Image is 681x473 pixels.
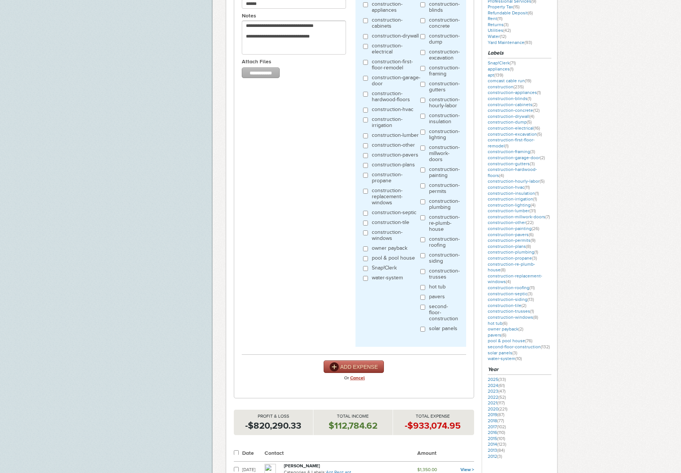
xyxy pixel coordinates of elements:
a: apt [488,72,503,78]
span: (11) [524,185,530,190]
a: construction-hardwood-floors [488,167,537,178]
a: View > [460,467,474,472]
span: (2) [532,102,537,107]
span: (139) [494,72,503,78]
label: construction-siding [429,252,460,266]
span: (12) [500,34,506,39]
a: construction-tile [488,303,526,308]
span: (87) [497,412,504,417]
a: construction-plumbing [488,249,538,255]
span: (4) [506,279,511,284]
span: (16) [534,125,540,131]
span: (102) [497,424,506,429]
a: 2019 [488,412,504,417]
span: (11) [529,285,535,290]
span: (2) [540,155,545,160]
label: owner payback [372,245,407,253]
a: Returns [488,22,509,27]
a: 2012 [488,454,502,459]
span: (110) [497,430,505,435]
span: (3) [530,161,535,166]
a: construction-blinds [488,96,531,101]
span: (19) [525,78,531,83]
a: construction-insulation [488,191,539,196]
a: hot tub [488,321,507,326]
a: construction [488,84,524,89]
span: (6) [501,332,506,338]
label: construction-trusses [429,268,460,282]
label: pool & pool house [372,255,415,263]
span: (1) [533,196,537,202]
a: construction-drywall [488,114,534,119]
label: construction-lumber [372,132,419,140]
label: construction-tile [372,219,409,227]
a: Snap!Clerk [488,60,516,66]
span: (93) [524,40,532,45]
a: construction-plans [488,244,531,249]
a: Utilities [488,28,511,33]
a: construction-windows [488,315,538,320]
span: (61) [498,383,505,388]
a: construction-lumber [488,208,536,213]
a: appliances [488,66,513,72]
label: Snap!Clerk [372,265,397,273]
label: construction-dump [429,33,460,47]
a: 2020 [488,406,507,412]
label: construction-plans [372,162,415,170]
label: construction-blinds [429,1,460,15]
label: construction-windows [372,229,420,243]
strong: [PERSON_NAME] [284,463,320,468]
a: 2017 [488,424,506,429]
span: (221) [498,406,507,412]
label: construction-gutters [429,81,460,95]
a: construction-permits [488,238,535,243]
span: (1) [530,309,534,314]
a: construction-dump [488,119,532,125]
span: (22) [526,220,534,225]
label: construction-hourly-labor [429,97,460,111]
span: (3) [497,454,502,459]
label: construction-cabinets [372,17,420,31]
a: 2023 [488,388,506,394]
h3: Labels [488,49,551,58]
a: construction-other [488,220,534,225]
span: (6) [528,10,533,16]
span: (1) [505,143,509,149]
label: construction-garage-door [372,75,420,89]
p: Total Expense [393,413,472,420]
span: (31) [529,208,536,213]
a: construction-cabinets [488,102,537,107]
a: construction-hvac [488,185,530,190]
span: (3) [528,291,532,296]
span: (1) [535,191,539,196]
span: (6) [503,321,507,326]
span: (10) [515,356,522,361]
span: (6) [529,232,534,237]
a: construction-first-floor-remodel [488,137,535,149]
span: (3) [512,350,517,356]
a: 2018 [488,418,504,423]
a: water-system [488,356,522,361]
strong: -$933,074.95 [405,420,461,431]
span: (76) [525,338,532,343]
label: construction-insulation [429,113,460,127]
label: construction-electrical [372,43,420,57]
span: (42) [503,28,511,33]
span: (8) [526,244,531,249]
a: construction-re-plumb-house [488,262,535,273]
label: construction-other [372,142,415,150]
a: construction-electrical [488,125,540,131]
strong: Or [344,373,349,383]
span: (5) [527,119,532,125]
a: 2015 [488,436,505,441]
a: construction-hourly-labor [488,179,545,184]
span: (2) [518,326,523,332]
a: owner payback [488,326,523,332]
span: (101) [497,436,505,441]
button: ADD EXPENSE [324,360,384,373]
th: Date [242,446,265,462]
a: Water [488,34,506,39]
span: (9) [531,238,535,243]
span: (117) [497,400,505,406]
th: Contact [265,446,417,462]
